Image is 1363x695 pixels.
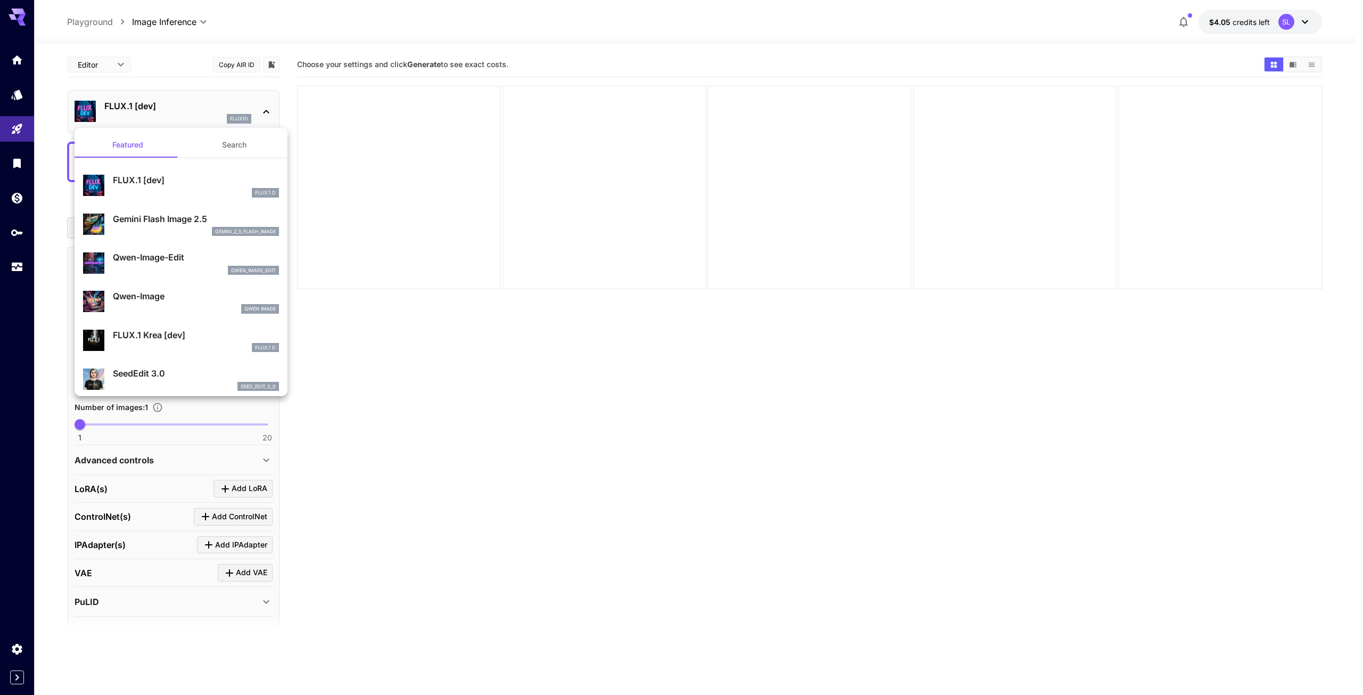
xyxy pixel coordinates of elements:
p: gemini_2_5_flash_image [215,228,276,235]
button: Featured [75,132,181,158]
p: Qwen Image [244,305,276,313]
p: FLUX.1 D [255,344,276,351]
div: SeedEdit 3.0seed_edit_3_0 [83,363,279,395]
div: Qwen-ImageQwen Image [83,285,279,318]
p: Qwen-Image-Edit [113,251,279,264]
p: FLUX.1 [dev] [113,174,279,186]
div: Qwen-Image-Editqwen_image_edit [83,247,279,279]
div: FLUX.1 Krea [dev]FLUX.1 D [83,324,279,357]
div: Gemini Flash Image 2.5gemini_2_5_flash_image [83,208,279,241]
button: Search [181,132,288,158]
p: FLUX.1 D [255,189,276,197]
p: seed_edit_3_0 [241,383,276,390]
p: FLUX.1 Krea [dev] [113,329,279,341]
p: Gemini Flash Image 2.5 [113,212,279,225]
div: FLUX.1 [dev]FLUX.1 D [83,169,279,202]
p: Qwen-Image [113,290,279,302]
p: SeedEdit 3.0 [113,367,279,380]
p: qwen_image_edit [231,267,276,274]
